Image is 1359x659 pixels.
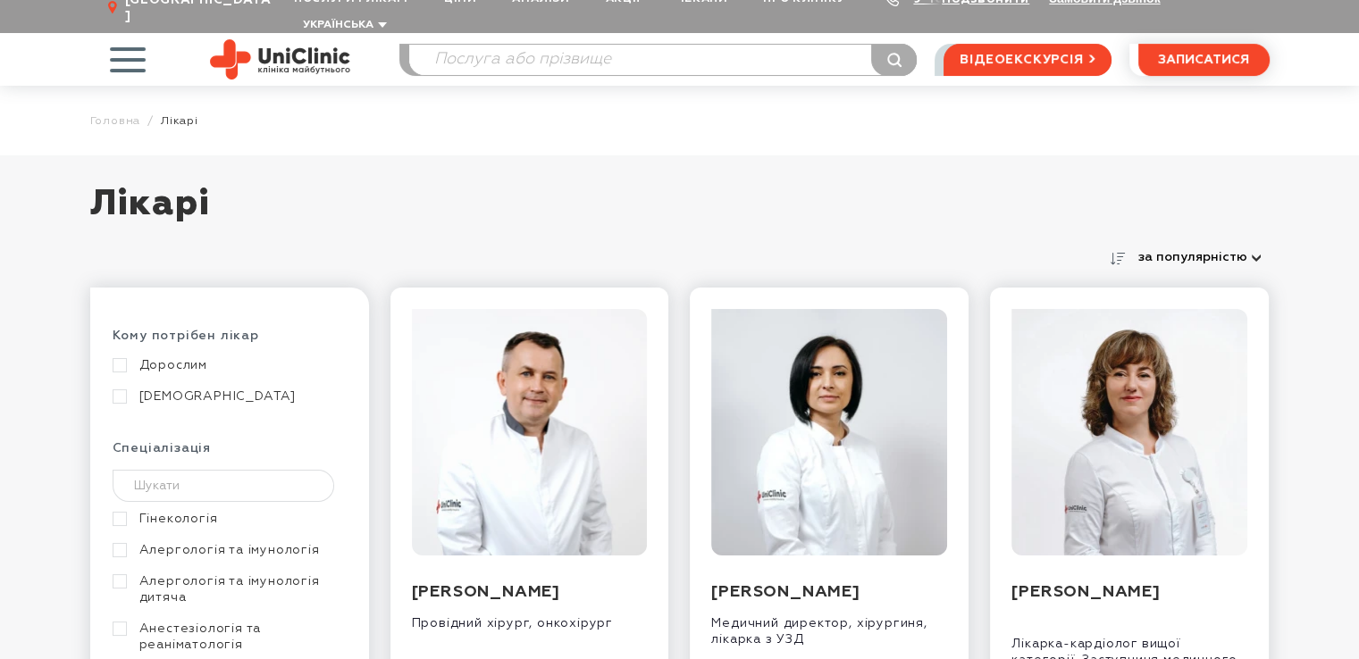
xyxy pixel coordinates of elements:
div: Спеціалізація [113,440,347,470]
div: Кому потрібен лікар [113,328,347,357]
img: Uniclinic [210,39,350,79]
span: відеоекскурсія [960,45,1083,75]
div: Провідний хірург, онкохірург [412,602,648,631]
a: [PERSON_NAME] [1011,584,1160,600]
button: за популярністю [1130,245,1270,270]
span: Українська [303,20,373,30]
img: Смирнова Дар'я Олександрівна [711,309,947,555]
button: записатися [1138,44,1270,76]
a: Алергологія та імунологія [113,542,342,558]
a: [DEMOGRAPHIC_DATA] [113,388,342,405]
a: Анестезіологія та реаніматологія [113,621,342,653]
input: Послуга або прізвище [409,45,917,75]
a: Дорослим [113,357,342,373]
h1: Лікарі [90,182,1270,245]
a: [PERSON_NAME] [711,584,860,600]
span: Лікарі [161,114,198,128]
a: відеоекскурсія [944,44,1111,76]
button: Українська [298,19,387,32]
input: Шукати [113,470,335,502]
div: Медичний директор, хірургиня, лікарка з УЗД [711,602,947,647]
a: Головна [90,114,141,128]
img: Назарова Інна Леонідівна [1011,309,1247,555]
a: Алергологія та імунологія дитяча [113,573,342,605]
img: Захарчук Олександр Валентинович [412,309,648,555]
a: [PERSON_NAME] [412,584,560,600]
span: записатися [1158,54,1249,66]
a: Гінекологія [113,511,342,527]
